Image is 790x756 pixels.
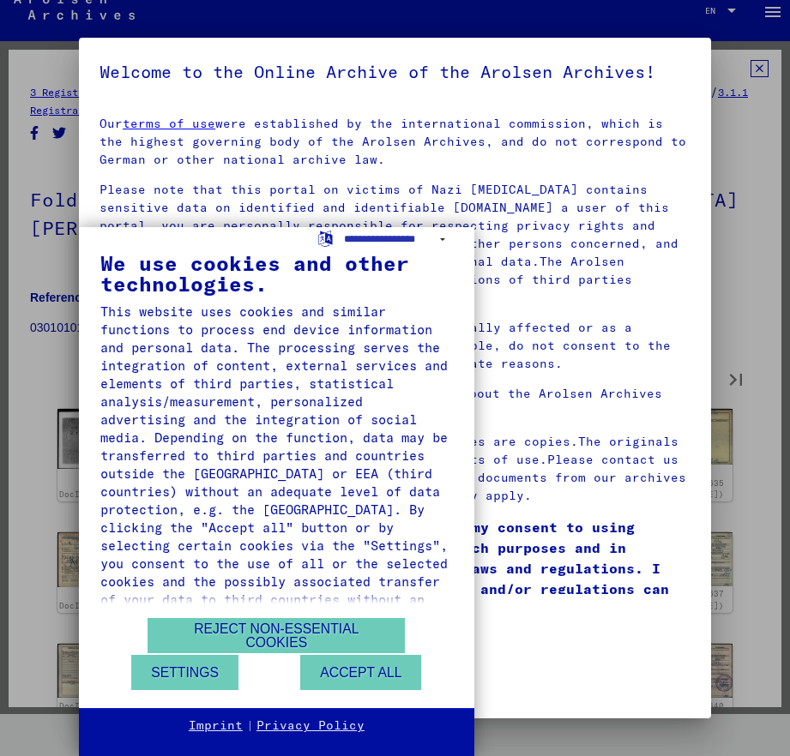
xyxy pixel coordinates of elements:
button: Settings [131,655,238,690]
div: We use cookies and other technologies. [100,253,453,294]
button: Reject non-essential cookies [148,618,405,653]
div: This website uses cookies and similar functions to process end device information and personal da... [100,303,453,627]
button: Accept all [300,655,421,690]
a: Privacy Policy [256,717,365,735]
a: Imprint [189,717,243,735]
